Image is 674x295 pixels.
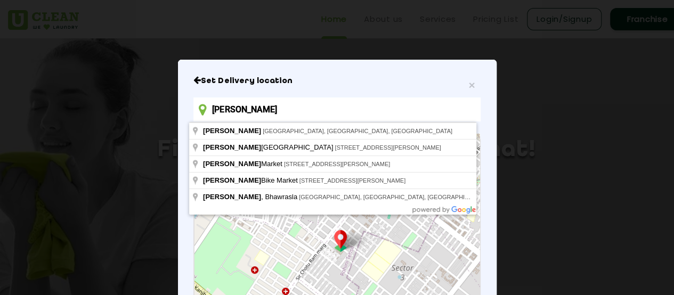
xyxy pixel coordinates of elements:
[203,143,261,151] span: [PERSON_NAME]
[193,97,480,121] input: Enter location
[203,193,299,201] span: , Bhawrasla
[203,160,284,168] span: Market
[335,144,441,151] span: [STREET_ADDRESS][PERSON_NAME]
[203,176,299,184] span: Bike Market
[193,76,480,86] h6: Close
[468,79,475,91] span: ×
[468,79,475,91] button: Close
[203,160,261,168] span: [PERSON_NAME]
[203,143,335,151] span: [GEOGRAPHIC_DATA]
[203,127,261,135] span: [PERSON_NAME]
[203,176,261,184] span: [PERSON_NAME]
[299,194,489,200] span: [GEOGRAPHIC_DATA], [GEOGRAPHIC_DATA], [GEOGRAPHIC_DATA]
[299,177,405,184] span: [STREET_ADDRESS][PERSON_NAME]
[203,193,261,201] span: [PERSON_NAME]
[263,128,452,134] span: [GEOGRAPHIC_DATA], [GEOGRAPHIC_DATA], [GEOGRAPHIC_DATA]
[284,161,390,167] span: [STREET_ADDRESS][PERSON_NAME]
